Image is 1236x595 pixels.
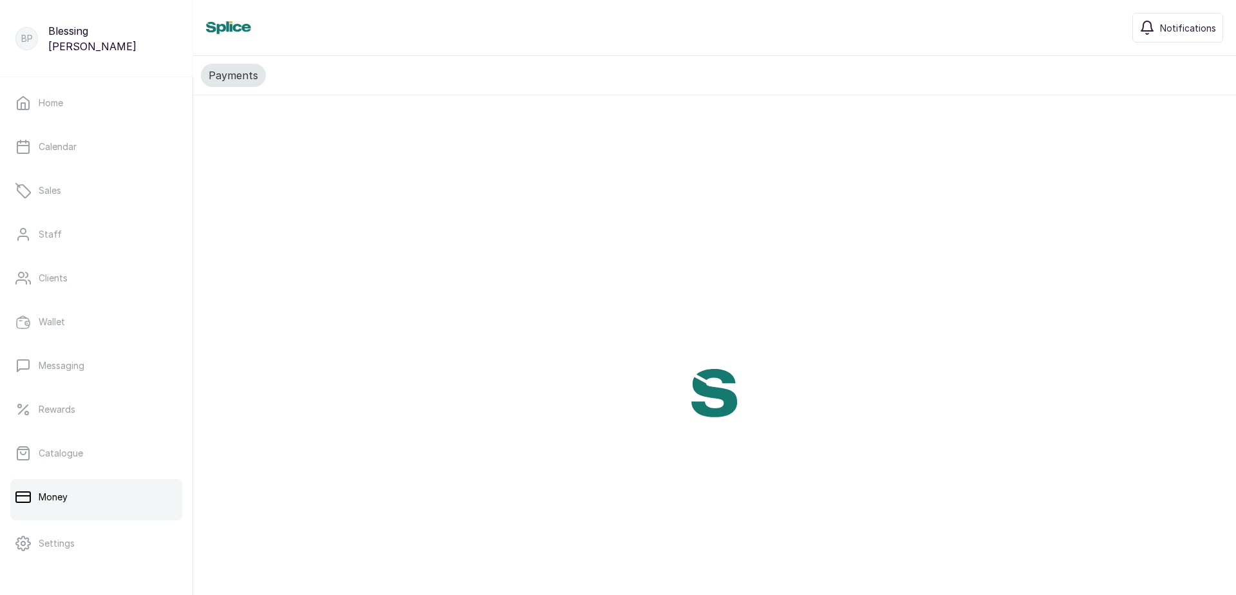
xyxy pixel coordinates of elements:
[10,348,182,384] a: Messaging
[10,525,182,562] a: Settings
[1132,13,1223,42] button: Notifications
[39,403,75,416] p: Rewards
[10,216,182,252] a: Staff
[39,97,63,109] p: Home
[10,85,182,121] a: Home
[39,359,84,372] p: Messaging
[10,260,182,296] a: Clients
[39,184,61,197] p: Sales
[39,140,77,153] p: Calendar
[10,129,182,165] a: Calendar
[10,392,182,428] a: Rewards
[201,64,266,87] button: Payments
[10,173,182,209] a: Sales
[39,316,65,328] p: Wallet
[10,435,182,471] a: Catalogue
[10,304,182,340] a: Wallet
[39,228,62,241] p: Staff
[10,479,182,515] a: Money
[39,447,83,460] p: Catalogue
[39,491,68,504] p: Money
[21,32,33,45] p: BP
[39,272,68,285] p: Clients
[1160,21,1216,35] span: Notifications
[39,537,75,550] p: Settings
[48,23,177,54] p: Blessing [PERSON_NAME]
